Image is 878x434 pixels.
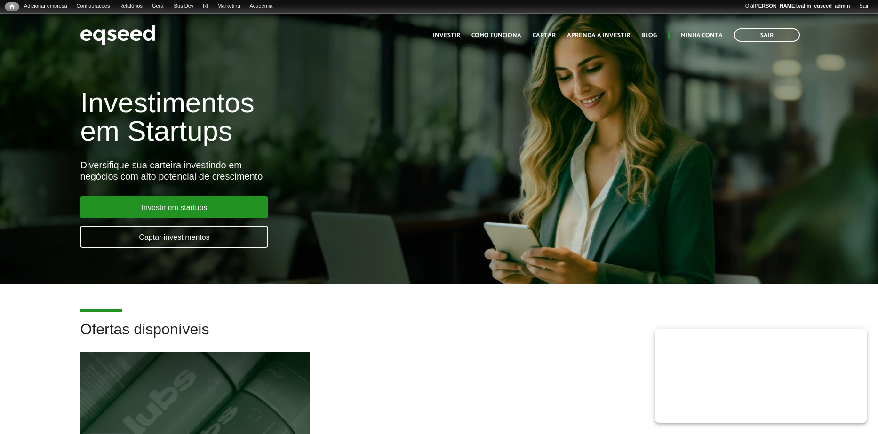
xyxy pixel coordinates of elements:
[80,226,268,248] a: Captar investimentos
[741,2,855,10] a: Olá[PERSON_NAME].valim_eqseed_admin
[433,32,460,39] a: Investir
[213,2,245,10] a: Marketing
[533,32,556,39] a: Captar
[147,2,169,10] a: Geral
[5,2,19,11] a: Início
[80,23,155,47] img: EqSeed
[72,2,115,10] a: Configurações
[753,3,850,8] strong: [PERSON_NAME].valim_eqseed_admin
[245,2,278,10] a: Academia
[169,2,199,10] a: Bus Dev
[681,32,723,39] a: Minha conta
[114,2,147,10] a: Relatórios
[567,32,630,39] a: Aprenda a investir
[641,32,657,39] a: Blog
[19,2,72,10] a: Adicionar empresa
[80,159,505,182] div: Diversifique sua carteira investindo em negócios com alto potencial de crescimento
[198,2,213,10] a: RI
[854,2,873,10] a: Sair
[9,3,15,10] span: Início
[80,321,798,352] h2: Ofertas disponíveis
[734,28,800,42] a: Sair
[80,89,505,145] h1: Investimentos em Startups
[80,196,268,218] a: Investir em startups
[471,32,521,39] a: Como funciona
